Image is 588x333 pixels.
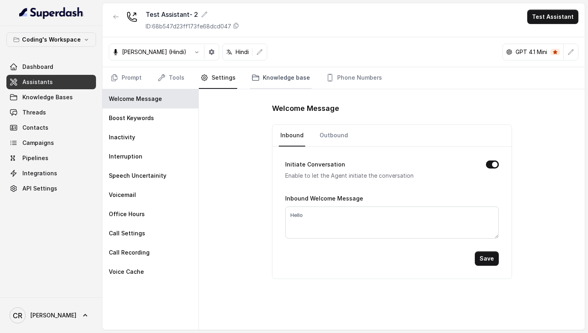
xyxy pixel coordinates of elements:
p: Boost Keywords [109,114,154,122]
span: [PERSON_NAME] [30,311,76,319]
span: Integrations [22,169,57,177]
p: Speech Uncertainity [109,172,166,180]
a: Knowledge base [250,67,312,89]
p: Welcome Message [109,95,162,103]
span: Threads [22,108,46,116]
span: Assistants [22,78,53,86]
span: API Settings [22,185,57,193]
p: Hindi [236,48,249,56]
a: Knowledge Bases [6,90,96,104]
p: ID: 68b547d23ff173fe68dcd047 [146,22,231,30]
label: Initiate Conversation [285,160,345,169]
h1: Welcome Message [272,102,512,115]
a: Inbound [279,125,305,146]
span: Dashboard [22,63,53,71]
p: GPT 4.1 Mini [516,48,547,56]
a: Dashboard [6,60,96,74]
p: Call Recording [109,249,150,257]
span: Knowledge Bases [22,93,73,101]
a: Outbound [318,125,350,146]
p: Interruption [109,152,142,160]
a: [PERSON_NAME] [6,304,96,327]
span: Contacts [22,124,48,132]
svg: openai logo [506,49,512,55]
label: Inbound Welcome Message [285,195,363,202]
p: Call Settings [109,229,145,237]
p: Coding's Workspace [22,35,81,44]
a: Prompt [109,67,143,89]
p: [PERSON_NAME] (Hindi) [122,48,186,56]
nav: Tabs [109,67,578,89]
a: Pipelines [6,151,96,165]
span: Campaigns [22,139,54,147]
a: Assistants [6,75,96,89]
a: Threads [6,105,96,120]
a: Tools [156,67,186,89]
a: Contacts [6,120,96,135]
button: Save [475,251,499,266]
p: Office Hours [109,210,145,218]
nav: Tabs [279,125,505,146]
text: CR [13,311,22,320]
a: Phone Numbers [324,67,384,89]
span: Pipelines [22,154,48,162]
a: Settings [199,67,237,89]
img: light.svg [19,6,84,19]
p: Voicemail [109,191,136,199]
div: Test Assistant- 2 [146,10,239,19]
p: Voice Cache [109,268,144,276]
a: API Settings [6,181,96,196]
textarea: Hello [285,207,499,239]
button: Test Assistant [527,10,578,24]
button: Coding's Workspace [6,32,96,47]
a: Campaigns [6,136,96,150]
p: Inactivity [109,133,135,141]
a: Integrations [6,166,96,181]
p: Enable to let the Agent initiate the conversation [285,171,473,181]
